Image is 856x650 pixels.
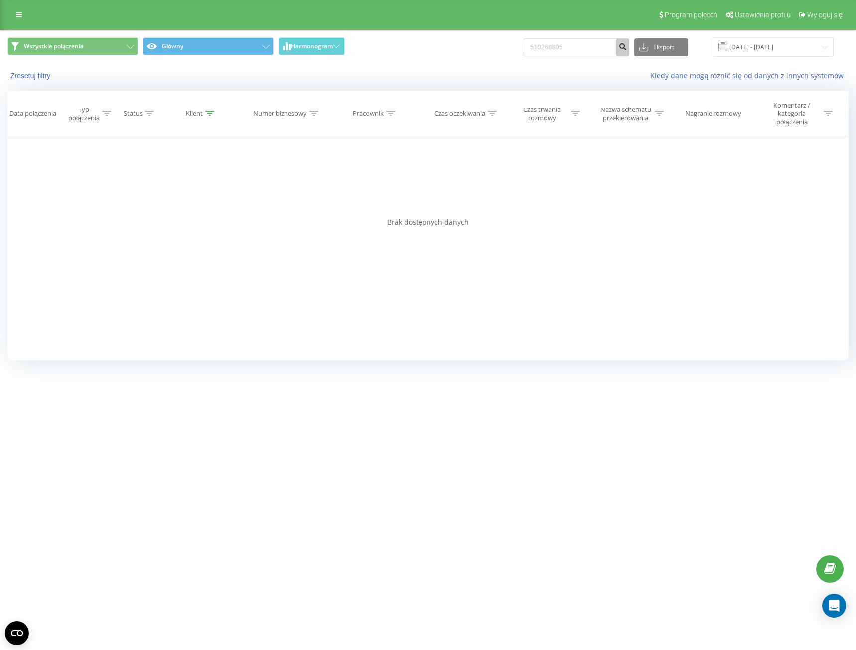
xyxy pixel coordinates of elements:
button: Główny [143,37,274,55]
div: Status [124,109,143,118]
div: Klient [186,109,203,118]
button: Open CMP widget [5,621,29,645]
div: Numer biznesowy [253,109,307,118]
span: Wszystkie połączenia [24,42,84,50]
span: Ustawienia profilu [735,11,791,19]
div: Typ połączenia [68,106,100,122]
div: Data połączenia [9,109,56,118]
span: Harmonogram [291,43,333,50]
div: Nagranie rozmowy [685,109,741,118]
div: Czas oczekiwania [434,109,485,118]
div: Pracownik [353,109,384,118]
div: Open Intercom Messenger [822,594,846,618]
div: Komentarz / kategoria połączenia [763,101,821,126]
input: Wyszukiwanie według numeru [524,38,629,56]
a: Kiedy dane mogą różnić się od danych z innych systemów [650,71,849,80]
button: Wszystkie połączenia [7,37,138,55]
div: Czas trwania rozmowy [515,106,569,122]
button: Zresetuj filtry [7,71,55,80]
button: Eksport [634,38,688,56]
div: Brak dostępnych danych [7,217,849,227]
button: Harmonogram [279,37,345,55]
span: Wyloguj się [807,11,843,19]
span: Program poleceń [665,11,717,19]
div: Nazwa schematu przekierowania [599,106,652,122]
